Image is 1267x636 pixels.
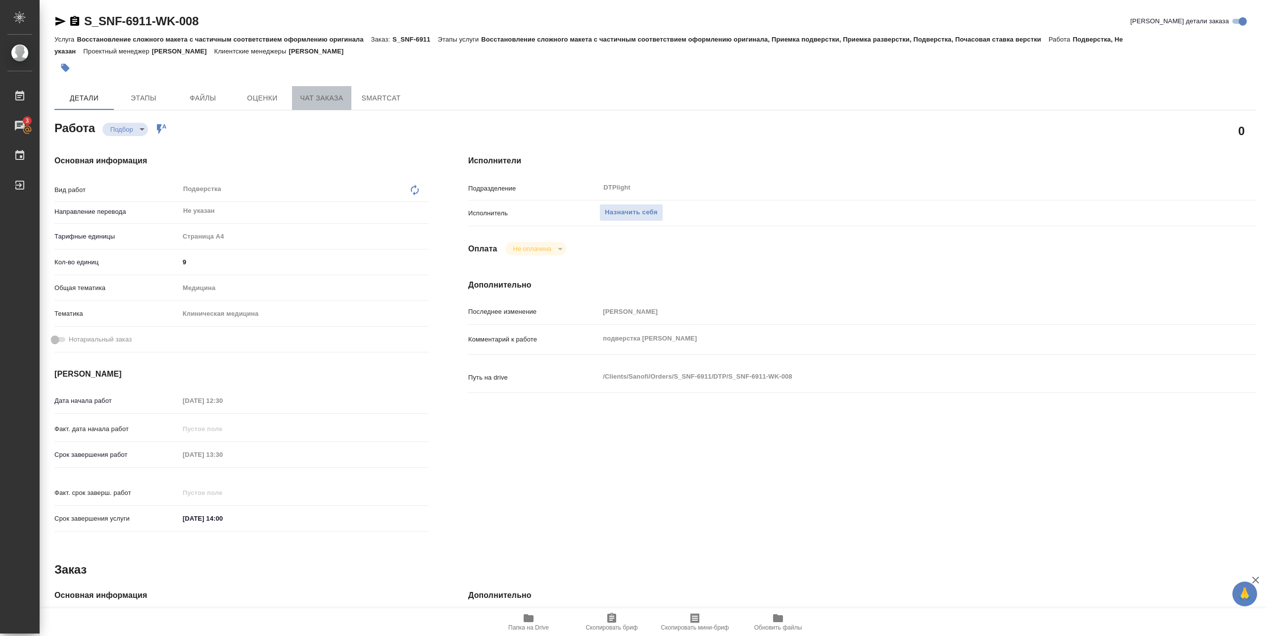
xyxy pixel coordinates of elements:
button: Скопировать ссылку для ЯМессенджера [54,15,66,27]
p: Тематика [54,309,179,319]
p: Факт. срок заверш. работ [54,488,179,498]
h2: 0 [1238,122,1245,139]
div: Страница А4 [179,228,429,245]
p: Факт. дата начала работ [54,424,179,434]
span: Этапы [120,92,167,104]
p: Работа [1049,36,1073,43]
span: Скопировать мини-бриф [661,624,729,631]
span: 🙏 [1236,584,1253,604]
span: Нотариальный заказ [69,335,132,344]
p: Кол-во единиц [54,257,179,267]
a: 3 [2,113,37,138]
p: Общая тематика [54,283,179,293]
a: S_SNF-6911-WK-008 [84,14,198,28]
p: S_SNF-6911 [392,36,438,43]
textarea: /Clients/Sanofi/Orders/S_SNF-6911/DTP/S_SNF-6911-WK-008 [599,368,1190,385]
p: Подразделение [468,184,599,194]
span: Назначить себя [605,207,657,218]
button: Обновить файлы [736,608,820,636]
h4: Основная информация [54,589,429,601]
input: Пустое поле [179,486,266,500]
span: Обновить файлы [754,624,802,631]
input: ✎ Введи что-нибудь [179,511,266,526]
p: Дата начала работ [54,396,179,406]
input: Пустое поле [599,304,1190,319]
button: Папка на Drive [487,608,570,636]
div: Клиническая медицина [179,305,429,322]
span: Файлы [179,92,227,104]
span: SmartCat [357,92,405,104]
p: [PERSON_NAME] [152,48,214,55]
h4: Исполнители [468,155,1256,167]
button: Скопировать бриф [570,608,653,636]
h2: Заказ [54,562,87,578]
h4: Оплата [468,243,497,255]
p: Клиентские менеджеры [214,48,289,55]
button: Скопировать мини-бриф [653,608,736,636]
button: Подбор [107,125,136,134]
span: Детали [60,92,108,104]
p: Этапы услуги [438,36,482,43]
p: Проектный менеджер [83,48,151,55]
span: Скопировать бриф [585,624,637,631]
h4: [PERSON_NAME] [54,368,429,380]
h4: Основная информация [54,155,429,167]
span: [PERSON_NAME] детали заказа [1130,16,1229,26]
h4: Дополнительно [468,279,1256,291]
button: Скопировать ссылку [69,15,81,27]
p: Комментарий к работе [468,335,599,344]
button: Не оплачена [510,245,554,253]
span: Оценки [239,92,286,104]
h4: Дополнительно [468,589,1256,601]
input: Пустое поле [179,422,266,436]
p: Последнее изменение [468,307,599,317]
p: Заказ: [371,36,392,43]
p: Срок завершения услуги [54,514,179,524]
div: Медицина [179,280,429,296]
p: Восстановление сложного макета с частичным соответствием оформлению оригинала [77,36,371,43]
p: Восстановление сложного макета с частичным соответствием оформлению оригинала, Приемка подверстки... [481,36,1048,43]
p: Услуга [54,36,77,43]
h2: Работа [54,118,95,136]
span: Папка на Drive [508,624,549,631]
p: [PERSON_NAME] [289,48,351,55]
p: Срок завершения работ [54,450,179,460]
p: Исполнитель [468,208,599,218]
div: Подбор [505,242,566,255]
button: Назначить себя [599,204,663,221]
input: Пустое поле [179,447,266,462]
p: Тарифные единицы [54,232,179,242]
textarea: подверстка [PERSON_NAME] [599,330,1190,347]
span: 3 [19,116,35,126]
button: 🙏 [1232,582,1257,606]
input: ✎ Введи что-нибудь [179,255,429,269]
p: Направление перевода [54,207,179,217]
span: Чат заказа [298,92,345,104]
p: Вид работ [54,185,179,195]
button: Добавить тэг [54,57,76,79]
p: Путь на drive [468,373,599,383]
div: Подбор [102,123,148,136]
input: Пустое поле [179,393,266,408]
